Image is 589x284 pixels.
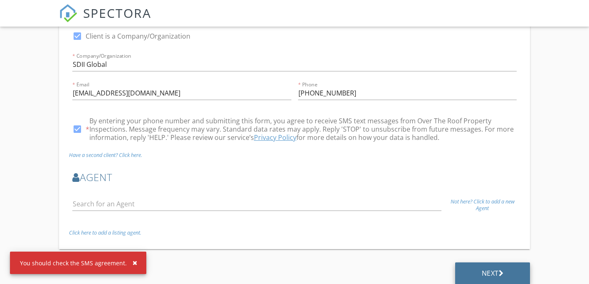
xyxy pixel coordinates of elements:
[72,58,517,71] input: Company/Organization
[89,117,517,142] span: By entering your phone number and submitting this form, you agree to receive SMS text messages fr...
[451,198,515,212] i: Not here? Click to add a new Agent
[72,197,442,211] input: Search for an Agent
[69,229,141,236] i: Click here to add a listing agent.
[59,11,151,29] a: SPECTORA
[20,259,127,267] div: You should check the SMS agreement.
[254,133,296,142] a: Privacy Policy
[86,32,190,40] label: Client is a Company/Organization
[69,151,142,159] i: Have a second client? Click here.
[72,171,517,183] h3: Agent
[482,269,504,277] div: Next
[83,4,151,22] span: SPECTORA
[59,4,77,22] img: The Best Home Inspection Software - Spectora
